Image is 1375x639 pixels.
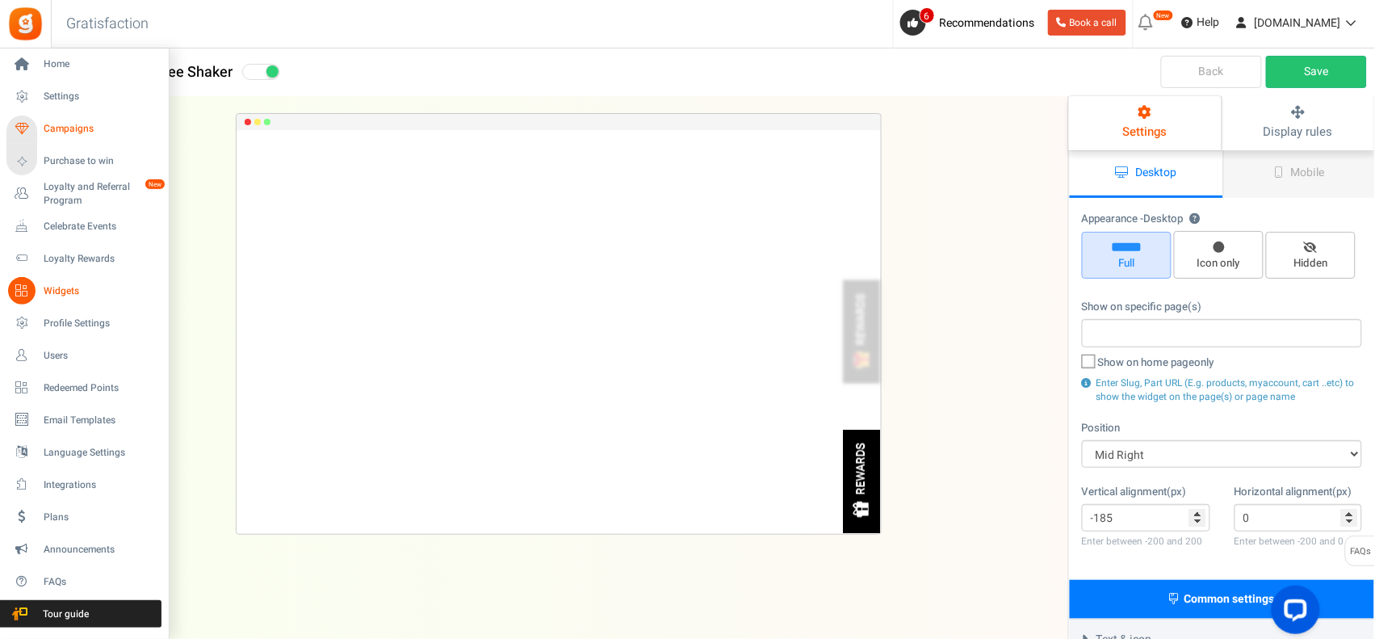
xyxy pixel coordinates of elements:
[1161,56,1262,88] a: Back
[920,7,935,23] span: 6
[1089,256,1164,271] span: Full
[44,154,157,168] span: Purchase to win
[145,179,166,190] em: New
[1291,164,1325,181] span: Mobile
[1235,485,1352,500] label: Horizontal alignment(px)
[940,15,1035,32] span: Recommendations
[1181,256,1256,271] span: Icon only
[48,8,166,40] h3: Gratisfaction
[1123,123,1167,141] span: Settings
[7,6,44,42] img: Gratisfaction
[44,220,157,233] span: Celebrate Events
[6,342,161,369] a: Users
[1273,256,1348,271] span: Hidden
[1082,535,1210,549] div: Enter between -200 and 200
[6,406,161,434] a: Email Templates
[1255,15,1341,32] span: [DOMAIN_NAME]
[44,349,157,363] span: Users
[242,62,283,80] div: Widget activated
[1082,485,1187,500] label: Vertical alignment(px)
[1082,212,1201,227] label: Appearance -
[6,212,161,240] a: Celebrate Events
[44,478,157,492] span: Integrations
[1235,535,1363,549] div: Enter between -200 and 0
[44,180,161,208] span: Loyalty and Referral Program
[1070,150,1223,198] a: Desktop
[52,57,1068,89] h1: Widgets
[1153,10,1174,21] em: New
[6,503,161,531] a: Plans
[6,536,161,563] a: Announcements
[44,575,157,589] span: FAQs
[6,309,161,337] a: Profile Settings
[6,116,161,143] a: Campaigns
[6,277,161,305] a: Widgets
[44,122,157,136] span: Campaigns
[1082,421,1121,436] label: Position
[44,414,157,427] span: Email Templates
[6,180,161,208] a: Loyalty and Referral Program New
[1136,164,1177,181] span: Desktop
[6,439,161,466] a: Language Settings
[1266,56,1367,88] a: Save
[1264,123,1332,141] span: Display rules
[851,500,871,520] img: gift_box.png
[7,607,120,621] span: Tour guide
[6,374,161,401] a: Redeemed Points
[1193,15,1220,31] span: Help
[1190,214,1201,225] button: Appearance -Desktop
[1098,355,1214,371] span: Show on home page
[6,83,161,111] a: Settings
[1048,10,1126,36] a: Book a call
[44,57,157,71] span: Home
[1096,376,1355,404] span: Enter Slug, Part URL (E.g. products, myaccount, cart ..etc) to show the widget on the page(s) or ...
[1176,10,1226,36] a: Help
[900,10,1042,36] a: 6 Recommendations
[1350,536,1372,567] span: FAQs
[6,148,161,175] a: Purchase to win
[121,61,233,83] span: - Get Free Shaker
[44,543,157,557] span: Announcements
[44,252,157,266] span: Loyalty Rewards
[44,446,157,460] span: Language Settings
[1144,211,1184,227] span: Desktop
[855,444,869,495] div: REWARDS
[44,90,157,103] span: Settings
[6,245,161,272] a: Loyalty Rewards
[44,381,157,395] span: Redeemed Points
[6,568,161,595] a: FAQs
[44,511,157,524] span: Plans
[1184,591,1275,607] span: Common settings
[6,51,161,78] a: Home
[1195,355,1214,371] span: only
[6,471,161,498] a: Integrations
[44,284,157,298] span: Widgets
[44,317,157,330] span: Profile Settings
[1082,300,1202,315] label: Show on specific page(s)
